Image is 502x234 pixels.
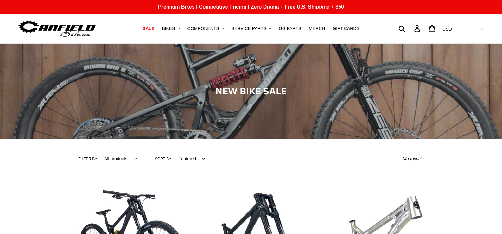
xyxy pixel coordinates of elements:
[333,26,359,31] span: GIFT CARDS
[402,22,418,35] input: Search
[276,24,304,33] a: GG PARTS
[184,24,227,33] button: COMPONENTS
[279,26,301,31] span: GG PARTS
[329,24,363,33] a: GIFT CARDS
[309,26,325,31] span: MERCH
[228,24,274,33] button: SERVICE PARTS
[402,156,424,161] span: 24 products
[139,24,157,33] a: SALE
[159,24,183,33] button: BIKES
[162,26,175,31] span: BIKES
[215,84,287,98] span: NEW BIKE SALE
[17,19,97,39] img: Canfield Bikes
[143,26,154,31] span: SALE
[232,26,266,31] span: SERVICE PARTS
[187,26,219,31] span: COMPONENTS
[306,24,328,33] a: MERCH
[155,156,171,162] label: Sort by
[79,156,98,162] label: Filter by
